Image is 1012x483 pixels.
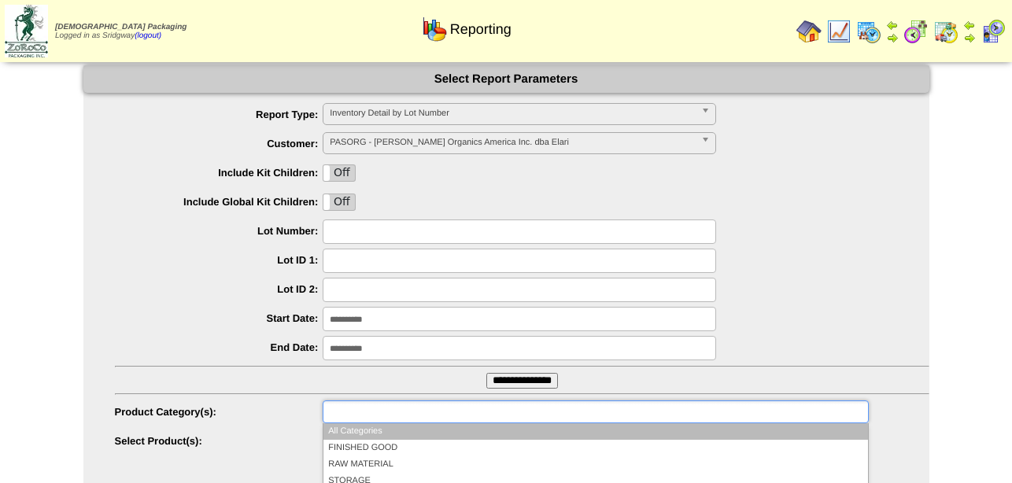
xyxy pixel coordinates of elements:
[323,423,867,440] li: All Categories
[5,5,48,57] img: zoroco-logo-small.webp
[903,19,929,44] img: calendarblend.gif
[115,167,323,179] label: Include Kit Children:
[450,21,512,38] span: Reporting
[933,19,958,44] img: calendarinout.gif
[115,196,323,208] label: Include Global Kit Children:
[323,456,867,473] li: RAW MATERIAL
[330,104,695,123] span: Inventory Detail by Lot Number
[115,225,323,237] label: Lot Number:
[323,164,356,182] div: OnOff
[330,133,695,152] span: PASORG - [PERSON_NAME] Organics America Inc. dba Elari
[886,31,899,44] img: arrowright.gif
[826,19,851,44] img: line_graph.gif
[796,19,822,44] img: home.gif
[323,194,355,210] label: Off
[323,194,356,211] div: OnOff
[115,406,323,418] label: Product Category(s):
[323,440,867,456] li: FINISHED GOOD
[83,65,929,93] div: Select Report Parameters
[115,341,323,353] label: End Date:
[963,19,976,31] img: arrowleft.gif
[963,31,976,44] img: arrowright.gif
[115,254,323,266] label: Lot ID 1:
[115,312,323,324] label: Start Date:
[115,138,323,149] label: Customer:
[422,17,447,42] img: graph.gif
[115,435,323,447] label: Select Product(s):
[115,109,323,120] label: Report Type:
[981,19,1006,44] img: calendarcustomer.gif
[135,31,161,40] a: (logout)
[115,283,323,295] label: Lot ID 2:
[323,165,355,181] label: Off
[55,23,187,40] span: Logged in as Sridgway
[886,19,899,31] img: arrowleft.gif
[55,23,187,31] span: [DEMOGRAPHIC_DATA] Packaging
[856,19,881,44] img: calendarprod.gif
